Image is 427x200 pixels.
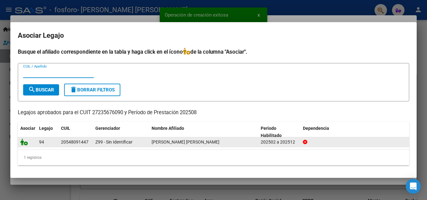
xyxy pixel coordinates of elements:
[18,48,409,56] h4: Busque el afiliado correspondiente en la tabla y haga click en el ícono de la columna "Asociar".
[300,122,409,142] datatable-header-cell: Dependencia
[70,87,115,93] span: Borrar Filtros
[23,84,59,95] button: Buscar
[20,126,35,131] span: Asociar
[37,122,58,142] datatable-header-cell: Legajo
[258,122,300,142] datatable-header-cell: Periodo Habilitado
[39,139,44,144] span: 94
[93,122,149,142] datatable-header-cell: Gerenciador
[18,109,409,117] p: Legajos aprobados para el CUIT 27235676090 y Período de Prestación 202508
[61,126,70,131] span: CUIL
[149,122,258,142] datatable-header-cell: Nombre Afiliado
[261,126,282,138] span: Periodo Habilitado
[28,86,36,93] mat-icon: search
[18,122,37,142] datatable-header-cell: Asociar
[28,87,54,93] span: Buscar
[64,84,120,96] button: Borrar Filtros
[406,179,421,194] div: Open Intercom Messenger
[61,139,88,146] div: 20548091447
[18,30,409,41] h2: Asociar Legajo
[39,126,53,131] span: Legajo
[95,139,133,144] span: Z99 - Sin Identificar
[58,122,93,142] datatable-header-cell: CUIL
[95,126,120,131] span: Gerenciador
[152,126,184,131] span: Nombre Afiliado
[261,139,298,146] div: 202502 a 202512
[70,86,77,93] mat-icon: delete
[303,126,329,131] span: Dependencia
[152,139,219,144] span: CANTERO LUDOVICO BASTIAN
[18,150,409,165] div: 1 registros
